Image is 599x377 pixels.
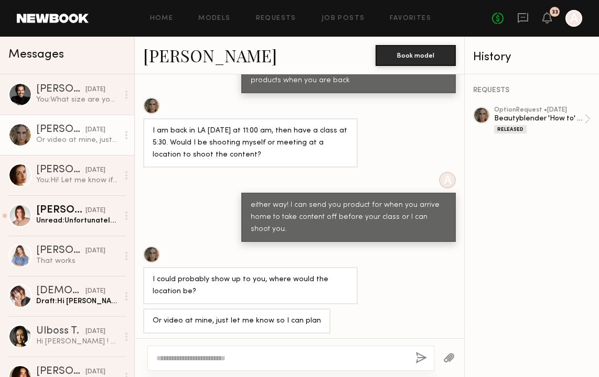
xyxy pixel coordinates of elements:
div: You: What size are you in [GEOGRAPHIC_DATA] again? thanks! [36,95,119,105]
div: [DATE] [85,85,105,95]
div: Ulboss T. [36,326,85,337]
div: [DEMOGRAPHIC_DATA][PERSON_NAME] [36,286,85,296]
button: Book model [376,45,456,66]
div: [DATE] [85,327,105,337]
div: [DATE] [85,367,105,377]
div: [PERSON_NAME] [36,125,85,135]
div: [DATE] [85,165,105,175]
a: Job Posts [322,15,365,22]
div: Beautyblender 'How to' Web Shoot [494,114,584,124]
div: You: Hi! Let me know if I need to send this somewhere else! xx [36,175,119,185]
div: [PERSON_NAME] [36,165,85,175]
a: Requests [256,15,296,22]
div: Draft: Hi [PERSON_NAME]! Last minute but are you able to take any at home/ugc video clips [DATE] for [36,296,119,306]
div: Unread: Unfortunately [DATE] I have another shoot is there another day available? [36,216,119,226]
div: That works [36,256,119,266]
div: either way! I can send you product for when you arrive home to take content off before your class... [251,199,446,236]
div: I could probably show up to you, where would the location be? [153,274,348,298]
div: Or video at mine, just let me know so I can plan [153,315,321,327]
a: optionRequest •[DATE]Beautyblender 'How to' Web ShootReleased [494,107,591,134]
a: A [565,10,582,27]
div: [DATE] [85,246,105,256]
div: option Request • [DATE] [494,107,584,114]
div: [PERSON_NAME] [36,246,85,256]
div: [PERSON_NAME] [36,367,85,377]
a: Models [198,15,230,22]
a: Home [150,15,174,22]
div: [DATE] [85,286,105,296]
div: [PERSON_NAME] [36,205,85,216]
div: Released [494,125,527,134]
div: Or video at mine, just let me know so I can plan [36,135,119,145]
div: [PERSON_NAME] [36,84,85,95]
div: History [473,51,591,63]
div: I am back in LA [DATE] at 11:00 am, then have a class at 5:30. Would I be shooting myself or meet... [153,125,348,161]
a: Book model [376,50,456,59]
a: Favorites [390,15,431,22]
div: [DATE] [85,206,105,216]
div: Hi [PERSON_NAME] ! Sorry for delay , my work schedule got changed last week however I was able to... [36,337,119,347]
span: Messages [8,49,64,61]
div: [DATE] [85,125,105,135]
div: REQUESTS [473,87,591,94]
a: [PERSON_NAME] [143,44,277,66]
div: 33 [552,9,558,15]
